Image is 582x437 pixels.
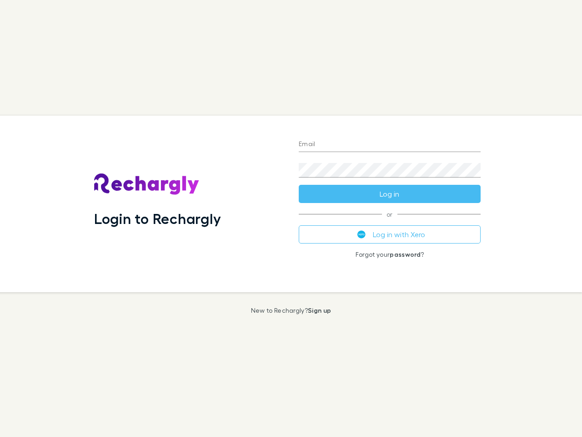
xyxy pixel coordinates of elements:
p: Forgot your ? [299,251,481,258]
a: password [390,250,421,258]
img: Xero's logo [357,230,366,239]
img: Rechargly's Logo [94,173,200,195]
button: Log in [299,185,481,203]
h1: Login to Rechargly [94,210,221,227]
p: New to Rechargly? [251,307,331,314]
a: Sign up [308,306,331,314]
button: Log in with Xero [299,225,481,244]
